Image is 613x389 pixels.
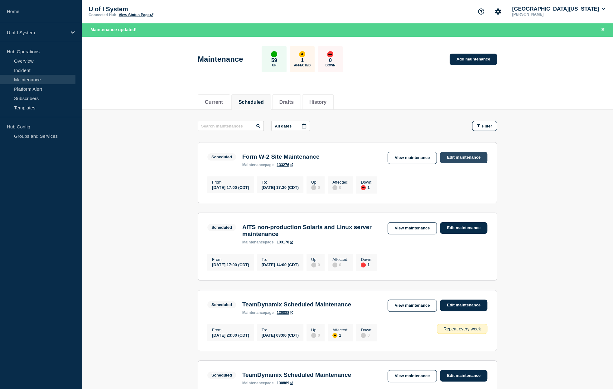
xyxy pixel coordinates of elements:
[361,332,372,338] div: 0
[361,262,366,267] div: down
[301,57,304,64] p: 1
[211,302,232,307] div: Scheduled
[311,185,316,190] div: disabled
[294,64,311,67] p: Affected
[311,180,320,185] p: Up :
[388,300,437,312] a: View maintenance
[332,332,348,338] div: 1
[279,99,294,105] button: Drafts
[327,51,333,57] div: down
[482,124,492,128] span: Filter
[311,262,320,267] div: 0
[242,381,265,385] span: maintenance
[272,64,276,67] p: Up
[329,57,332,64] p: 0
[388,222,437,234] a: View maintenance
[388,152,437,164] a: View maintenance
[311,328,320,332] p: Up :
[511,6,606,12] button: [GEOGRAPHIC_DATA][US_STATE]
[361,328,372,332] p: Down :
[262,262,299,267] div: [DATE] 14:00 (CDT)
[262,185,299,190] div: [DATE] 17:30 (CDT)
[262,180,299,185] p: To :
[239,99,264,105] button: Scheduled
[599,26,607,33] button: Close banner
[242,310,274,315] p: page
[332,333,337,338] div: affected
[242,240,274,244] p: page
[242,301,351,308] h3: TeamDynamix Scheduled Maintenance
[311,262,316,267] div: disabled
[262,328,299,332] p: To :
[361,185,366,190] div: down
[309,99,326,105] button: History
[311,257,320,262] p: Up :
[262,332,299,338] div: [DATE] 03:00 (CDT)
[211,155,232,159] div: Scheduled
[90,27,137,32] span: Maintenance updated!
[332,185,348,190] div: 0
[242,163,265,167] span: maintenance
[440,222,487,234] a: Edit maintenance
[212,262,249,267] div: [DATE] 17:00 (CDT)
[440,300,487,311] a: Edit maintenance
[198,121,264,131] input: Search maintenances
[440,152,487,163] a: Edit maintenance
[332,257,348,262] p: Affected :
[211,225,232,230] div: Scheduled
[205,99,223,105] button: Current
[271,51,277,57] div: up
[332,180,348,185] p: Affected :
[361,333,366,338] div: disabled
[212,257,249,262] p: From :
[361,185,372,190] div: 1
[89,6,213,13] p: U of I System
[511,12,576,17] p: [PERSON_NAME]
[119,13,153,17] a: View Status Page
[212,180,249,185] p: From :
[311,185,320,190] div: 0
[212,332,249,338] div: [DATE] 23:00 (CDT)
[361,262,372,267] div: 1
[242,163,274,167] p: page
[277,310,293,315] a: 130888
[311,332,320,338] div: 0
[277,381,293,385] a: 130889
[271,121,310,131] button: All dates
[475,5,488,18] button: Support
[242,372,351,378] h3: TeamDynamix Scheduled Maintenance
[242,240,265,244] span: maintenance
[326,64,335,67] p: Down
[242,381,274,385] p: page
[332,185,337,190] div: disabled
[437,324,487,334] div: Repeat every week
[211,373,232,377] div: Scheduled
[212,185,249,190] div: [DATE] 17:00 (CDT)
[361,180,372,185] p: Down :
[242,224,381,238] h3: AITS non-production Solaris and Linux server maintenance
[198,55,243,64] h1: Maintenance
[491,5,504,18] button: Account settings
[388,370,437,382] a: View maintenance
[242,153,320,160] h3: Form W-2 Site Maintenance
[262,257,299,262] p: To :
[332,328,348,332] p: Affected :
[277,163,293,167] a: 133276
[440,370,487,382] a: Edit maintenance
[275,124,292,128] p: All dates
[277,240,293,244] a: 133178
[89,13,116,17] p: Connected Hub
[271,57,277,64] p: 59
[212,328,249,332] p: From :
[332,262,337,267] div: disabled
[472,121,497,131] button: Filter
[299,51,305,57] div: affected
[7,30,67,35] p: U of I System
[332,262,348,267] div: 0
[450,54,497,65] a: Add maintenance
[311,333,316,338] div: disabled
[361,257,372,262] p: Down :
[242,310,265,315] span: maintenance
